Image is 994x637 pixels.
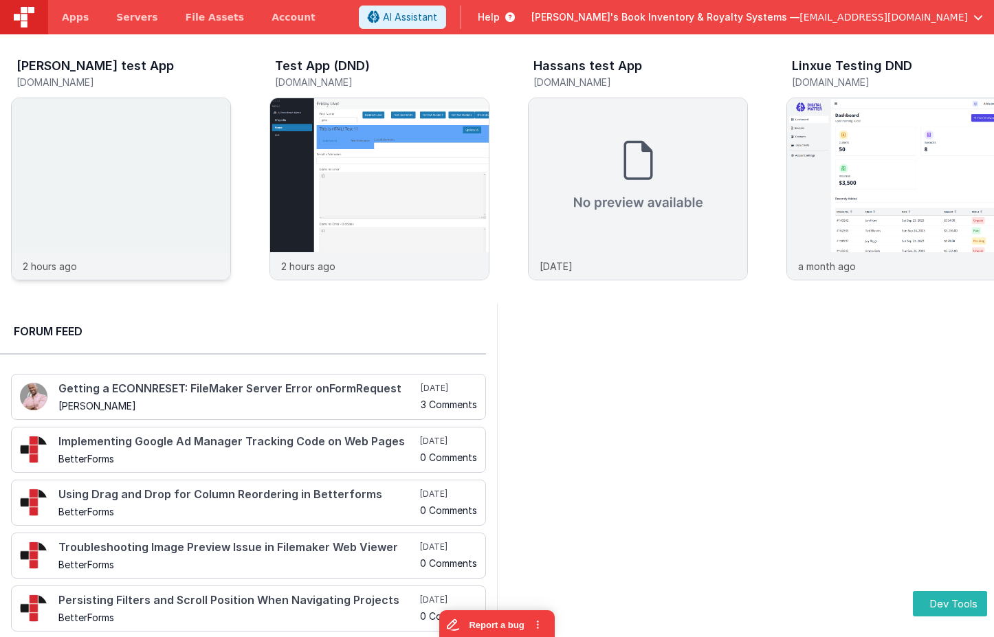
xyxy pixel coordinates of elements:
h4: Troubleshooting Image Preview Issue in Filemaker Web Viewer [58,541,417,554]
img: 295_2.png [20,541,47,569]
p: a month ago [798,259,856,273]
span: Servers [116,10,157,24]
img: 411_2.png [20,383,47,410]
p: 2 hours ago [281,259,335,273]
h5: 0 Comments [420,452,477,462]
h5: 0 Comments [420,505,477,515]
h5: BetterForms [58,612,417,623]
span: Help [478,10,500,24]
h4: Persisting Filters and Scroll Position When Navigating Projects [58,594,417,607]
span: AI Assistant [383,10,437,24]
h5: [DATE] [420,489,477,500]
h4: Using Drag and Drop for Column Reordering in Betterforms [58,489,417,501]
a: Troubleshooting Image Preview Issue in Filemaker Web Viewer BetterForms [DATE] 0 Comments [11,533,486,579]
h5: [PERSON_NAME] [58,401,418,411]
h3: Hassans test App [533,59,642,73]
h5: 0 Comments [420,611,477,621]
img: 295_2.png [20,489,47,516]
h3: [PERSON_NAME] test App [16,59,174,73]
span: [PERSON_NAME]'s Book Inventory & Royalty Systems — [531,10,799,24]
h5: [DOMAIN_NAME] [275,77,489,87]
button: AI Assistant [359,5,446,29]
h5: [DATE] [420,436,477,447]
span: File Assets [186,10,245,24]
img: 295_2.png [20,594,47,622]
h5: 3 Comments [421,399,477,410]
h5: [DATE] [420,541,477,552]
a: Using Drag and Drop for Column Reordering in Betterforms BetterForms [DATE] 0 Comments [11,480,486,526]
a: Implementing Google Ad Manager Tracking Code on Web Pages BetterForms [DATE] 0 Comments [11,427,486,473]
h5: [DATE] [420,594,477,605]
h5: [DOMAIN_NAME] [16,77,231,87]
h4: Implementing Google Ad Manager Tracking Code on Web Pages [58,436,417,448]
h5: BetterForms [58,506,417,517]
span: [EMAIL_ADDRESS][DOMAIN_NAME] [799,10,968,24]
h3: Linxue Testing DND [792,59,912,73]
h5: BetterForms [58,454,417,464]
a: Persisting Filters and Scroll Position When Navigating Projects BetterForms [DATE] 0 Comments [11,585,486,632]
button: Dev Tools [913,591,987,616]
h5: BetterForms [58,559,417,570]
h4: Getting a ECONNRESET: FileMaker Server Error onFormRequest [58,383,418,395]
button: [PERSON_NAME]'s Book Inventory & Royalty Systems — [EMAIL_ADDRESS][DOMAIN_NAME] [531,10,983,24]
h5: 0 Comments [420,558,477,568]
a: Getting a ECONNRESET: FileMaker Server Error onFormRequest [PERSON_NAME] [DATE] 3 Comments [11,374,486,420]
p: [DATE] [540,259,573,273]
img: 295_2.png [20,436,47,463]
h5: [DOMAIN_NAME] [533,77,748,87]
h2: Forum Feed [14,323,472,339]
h5: [DATE] [421,383,477,394]
span: Apps [62,10,89,24]
h3: Test App (DND) [275,59,370,73]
